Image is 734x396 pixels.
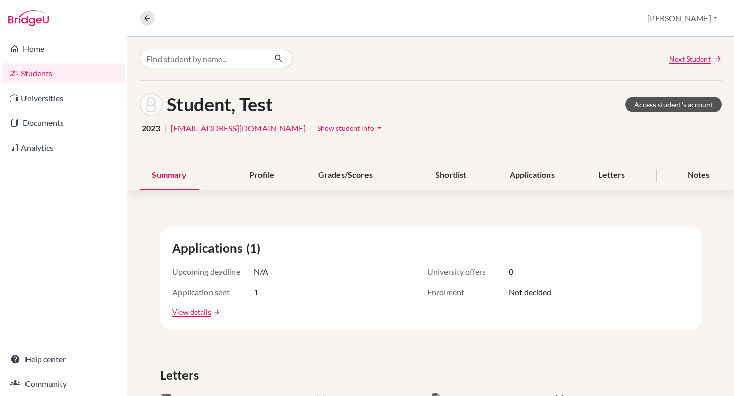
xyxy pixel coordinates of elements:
span: | [310,122,312,134]
span: Show student info [317,124,374,132]
div: Profile [237,160,286,190]
a: Universities [2,88,125,108]
span: Enrolment [427,286,509,298]
button: [PERSON_NAME] [643,9,722,28]
div: Grades/Scores [306,160,385,190]
a: Next Student [669,53,722,64]
div: Notes [675,160,722,190]
span: University offers [427,266,509,278]
a: Help center [2,349,125,370]
a: arrow_forward [211,308,220,316]
span: Next Student [669,53,711,64]
a: Documents [2,112,125,133]
img: Test Student's avatar [140,93,163,116]
div: Applications [497,160,567,190]
h1: Student, Test [167,94,273,116]
a: Analytics [2,137,125,158]
a: View details [172,306,211,317]
span: 1 [254,286,258,298]
span: (1) [246,239,265,258]
span: Letters [160,366,203,384]
a: Home [2,39,125,59]
span: 2023 [142,122,160,134]
span: | [164,122,167,134]
button: Show student infoarrow_drop_down [317,120,385,136]
span: 0 [509,266,513,278]
span: Applications [172,239,246,258]
a: [EMAIL_ADDRESS][DOMAIN_NAME] [171,122,306,134]
a: Community [2,374,125,394]
div: Summary [140,160,199,190]
span: Not decided [509,286,552,298]
div: Shortlist [423,160,479,190]
img: Bridge-U [8,10,49,26]
div: Letters [586,160,637,190]
a: Students [2,63,125,83]
input: Find student by name... [140,49,266,68]
span: Upcoming deadline [172,266,254,278]
span: N/A [254,266,268,278]
i: arrow_drop_down [374,123,384,133]
a: Access student's account [625,97,722,112]
span: Application sent [172,286,254,298]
